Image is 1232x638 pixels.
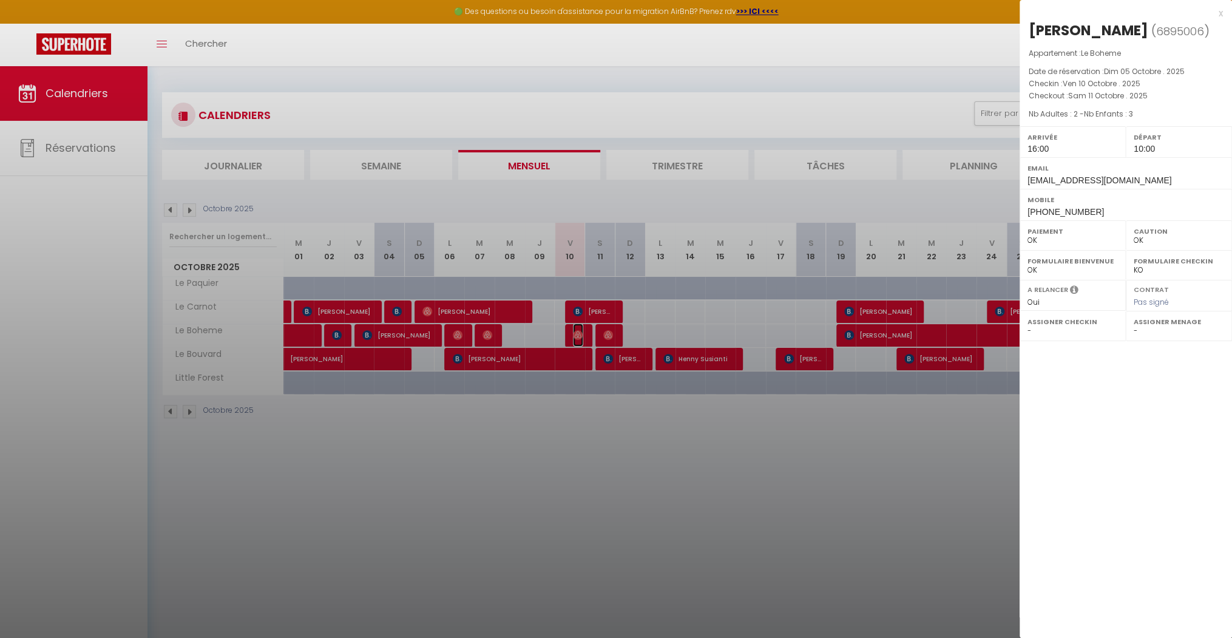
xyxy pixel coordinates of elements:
[1020,6,1223,21] div: x
[1029,78,1223,90] p: Checkin :
[1029,66,1223,78] p: Date de réservation :
[1027,131,1118,143] label: Arrivée
[1134,255,1224,267] label: Formulaire Checkin
[1068,90,1148,101] span: Sam 11 Octobre . 2025
[1027,316,1118,328] label: Assigner Checkin
[1029,21,1148,40] div: [PERSON_NAME]
[1134,285,1169,293] label: Contrat
[1027,225,1118,237] label: Paiement
[1134,131,1224,143] label: Départ
[1029,109,1133,119] span: Nb Adultes : 2 -
[1063,78,1140,89] span: Ven 10 Octobre . 2025
[1027,255,1118,267] label: Formulaire Bienvenue
[1027,207,1104,217] span: [PHONE_NUMBER]
[1134,144,1155,154] span: 10:00
[1081,48,1121,58] span: Le Boheme
[1134,316,1224,328] label: Assigner Menage
[1027,144,1049,154] span: 16:00
[1027,175,1171,185] span: [EMAIL_ADDRESS][DOMAIN_NAME]
[1134,297,1169,307] span: Pas signé
[1156,24,1204,39] span: 6895006
[1027,194,1224,206] label: Mobile
[1029,90,1223,102] p: Checkout :
[1134,225,1224,237] label: Caution
[1027,285,1068,295] label: A relancer
[1104,66,1185,76] span: Dim 05 Octobre . 2025
[1084,109,1133,119] span: Nb Enfants : 3
[1027,162,1224,174] label: Email
[1029,47,1223,59] p: Appartement :
[1070,285,1078,298] i: Sélectionner OUI si vous souhaiter envoyer les séquences de messages post-checkout
[1151,22,1210,39] span: ( )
